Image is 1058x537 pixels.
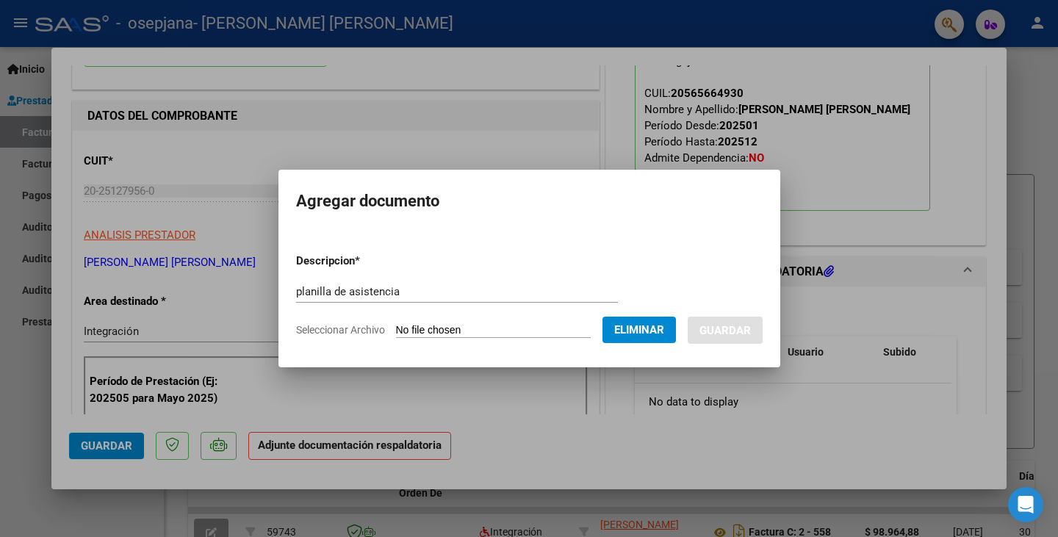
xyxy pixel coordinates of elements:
span: Guardar [699,324,751,337]
span: Seleccionar Archivo [296,324,385,336]
button: Eliminar [602,317,676,343]
button: Guardar [688,317,763,344]
div: Open Intercom Messenger [1008,487,1043,522]
span: Eliminar [614,323,664,336]
h2: Agregar documento [296,187,763,215]
p: Descripcion [296,253,436,270]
